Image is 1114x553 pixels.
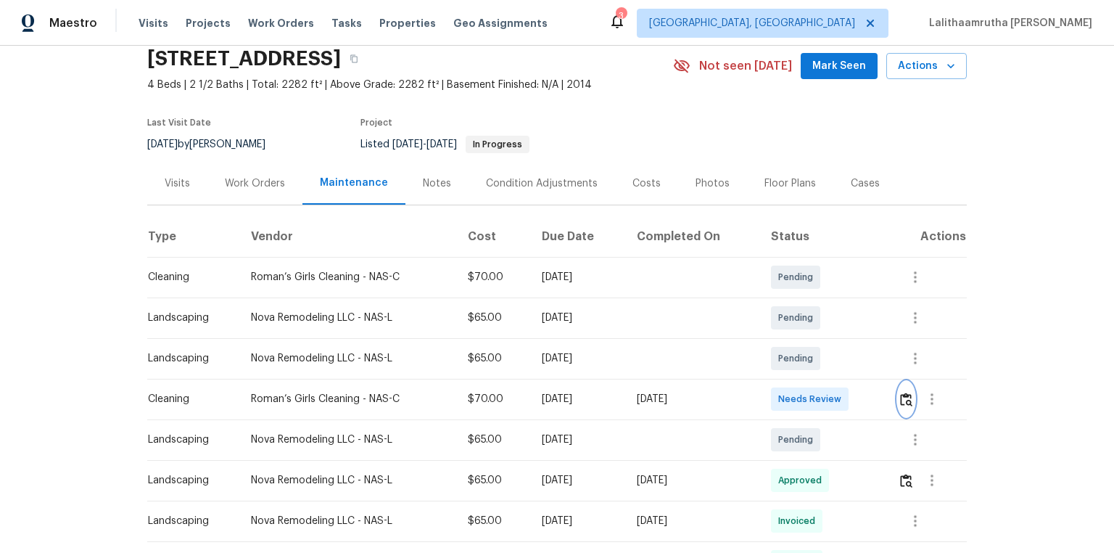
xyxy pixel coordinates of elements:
div: [DATE] [542,433,614,447]
th: Actions [886,216,967,257]
span: Actions [898,57,955,75]
button: Review Icon [898,382,915,417]
th: Vendor [239,216,456,257]
div: Costs [632,176,661,191]
span: Tasks [331,18,362,28]
button: Review Icon [898,463,915,498]
div: Notes [423,176,451,191]
div: Cleaning [148,270,228,284]
div: Work Orders [225,176,285,191]
span: Geo Assignments [453,16,548,30]
div: [DATE] [637,473,748,488]
div: Landscaping [148,514,228,528]
th: Due Date [530,216,625,257]
div: [DATE] [542,514,614,528]
div: $65.00 [468,514,519,528]
span: In Progress [467,140,528,149]
div: Nova Remodeling LLC - NAS-L [251,311,445,325]
th: Cost [456,216,530,257]
span: [DATE] [426,139,457,149]
div: Maintenance [320,176,388,190]
div: [DATE] [542,392,614,406]
button: Actions [886,53,967,80]
div: [DATE] [542,473,614,488]
h2: [STREET_ADDRESS] [147,52,341,66]
div: $70.00 [468,392,519,406]
div: Landscaping [148,311,228,325]
div: [DATE] [542,351,614,366]
span: [DATE] [392,139,423,149]
div: $65.00 [468,351,519,366]
span: Properties [379,16,436,30]
div: Floor Plans [764,176,816,191]
th: Type [147,216,239,257]
div: Nova Remodeling LLC - NAS-L [251,433,445,447]
span: Visits [139,16,168,30]
span: Last Visit Date [147,118,211,127]
div: Nova Remodeling LLC - NAS-L [251,351,445,366]
div: Nova Remodeling LLC - NAS-L [251,473,445,488]
span: Not seen [DATE] [699,59,792,73]
span: Pending [778,311,819,325]
div: $65.00 [468,311,519,325]
span: Pending [778,270,819,284]
div: Visits [165,176,190,191]
div: [DATE] [637,514,748,528]
div: Cases [851,176,880,191]
span: Mark Seen [812,57,866,75]
div: Landscaping [148,473,228,488]
div: [DATE] [542,270,614,284]
span: Listed [360,139,529,149]
th: Completed On [625,216,759,257]
div: Cleaning [148,392,228,406]
div: 3 [616,9,626,23]
div: Nova Remodeling LLC - NAS-L [251,514,445,528]
button: Copy Address [341,46,367,72]
span: Projects [186,16,231,30]
span: [GEOGRAPHIC_DATA], [GEOGRAPHIC_DATA] [649,16,855,30]
div: $65.00 [468,473,519,488]
div: Landscaping [148,351,228,366]
div: Roman’s Girls Cleaning - NAS-C [251,392,445,406]
span: 4 Beds | 2 1/2 Baths | Total: 2282 ft² | Above Grade: 2282 ft² | Basement Finished: N/A | 2014 [147,78,673,92]
div: $70.00 [468,270,519,284]
th: Status [759,216,886,257]
button: Mark Seen [801,53,878,80]
img: Review Icon [900,474,912,488]
div: Roman’s Girls Cleaning - NAS-C [251,270,445,284]
span: Lalithaamrutha [PERSON_NAME] [923,16,1092,30]
span: Project [360,118,392,127]
span: Needs Review [778,392,847,406]
span: Work Orders [248,16,314,30]
div: [DATE] [542,311,614,325]
span: Maestro [49,16,97,30]
span: Approved [778,473,828,488]
div: [DATE] [637,392,748,406]
div: Condition Adjustments [486,176,598,191]
span: Invoiced [778,514,821,528]
div: $65.00 [468,433,519,447]
img: Review Icon [900,393,912,406]
span: [DATE] [147,139,178,149]
span: - [392,139,457,149]
div: by [PERSON_NAME] [147,136,283,153]
span: Pending [778,351,819,366]
div: Landscaping [148,433,228,447]
div: Photos [696,176,730,191]
span: Pending [778,433,819,447]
